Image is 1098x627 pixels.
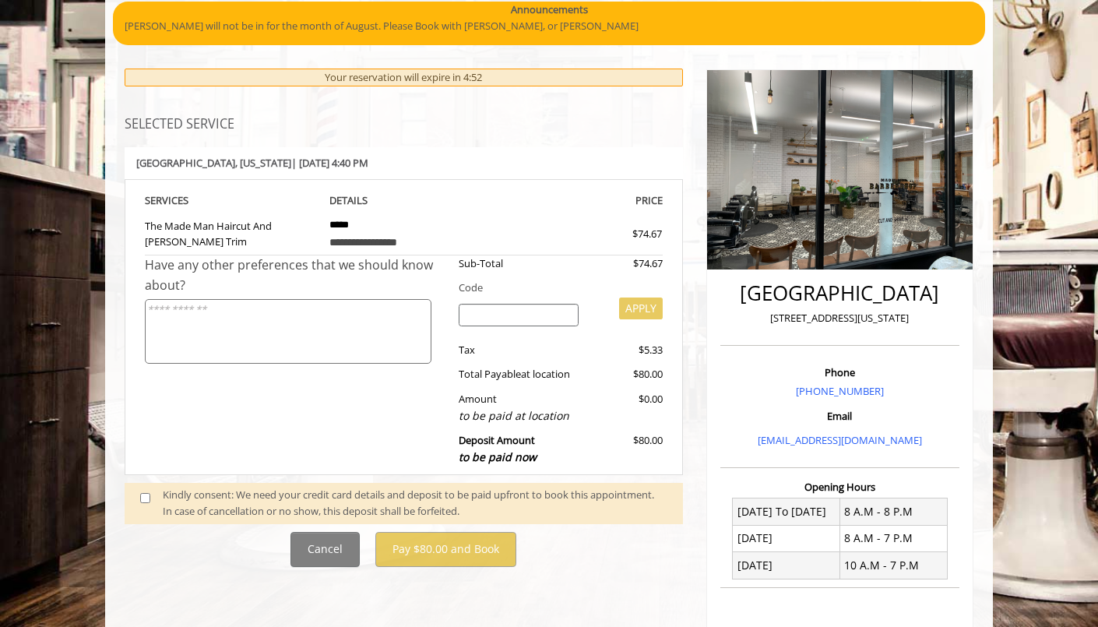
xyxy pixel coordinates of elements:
b: Deposit Amount [459,433,537,464]
div: Your reservation will expire in 4:52 [125,69,683,86]
div: Sub-Total [447,255,591,272]
b: [GEOGRAPHIC_DATA] | [DATE] 4:40 PM [136,156,368,170]
th: SERVICE [145,192,318,210]
span: to be paid now [459,449,537,464]
td: The Made Man Haircut And [PERSON_NAME] Trim [145,210,318,255]
button: Cancel [290,532,360,567]
td: [DATE] [733,525,840,551]
td: 8 A.M - 7 P.M [839,525,947,551]
b: Announcements [511,2,588,18]
div: Code [447,280,663,296]
span: S [183,193,188,207]
div: Kindly consent: We need your credit card details and deposit to be paid upfront to book this appo... [163,487,667,520]
p: [PERSON_NAME] will not be in for the month of August. Please Book with [PERSON_NAME], or [PERSON_... [125,18,973,34]
h3: Email [724,410,955,421]
h3: SELECTED SERVICE [125,118,683,132]
p: [STREET_ADDRESS][US_STATE] [724,310,955,326]
a: [PHONE_NUMBER] [796,384,884,398]
button: APPLY [619,298,663,319]
div: $74.67 [576,226,662,242]
div: $74.67 [590,255,662,272]
th: PRICE [490,192,663,210]
td: [DATE] [733,552,840,579]
h3: Opening Hours [720,481,959,492]
div: Total Payable [447,366,591,382]
h3: Phone [724,367,955,378]
span: , [US_STATE] [235,156,291,170]
div: Tax [447,342,591,358]
div: $0.00 [590,391,662,424]
div: Amount [447,391,591,424]
span: at location [521,367,570,381]
td: 10 A.M - 7 P.M [839,552,947,579]
div: $80.00 [590,432,662,466]
div: to be paid at location [459,407,579,424]
div: $5.33 [590,342,662,358]
th: DETAILS [318,192,491,210]
td: [DATE] To [DATE] [733,498,840,525]
td: 8 A.M - 8 P.M [839,498,947,525]
div: $80.00 [590,366,662,382]
button: Pay $80.00 and Book [375,532,516,567]
a: [EMAIL_ADDRESS][DOMAIN_NAME] [758,433,922,447]
div: Have any other preferences that we should know about? [145,255,447,295]
h2: [GEOGRAPHIC_DATA] [724,282,955,305]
